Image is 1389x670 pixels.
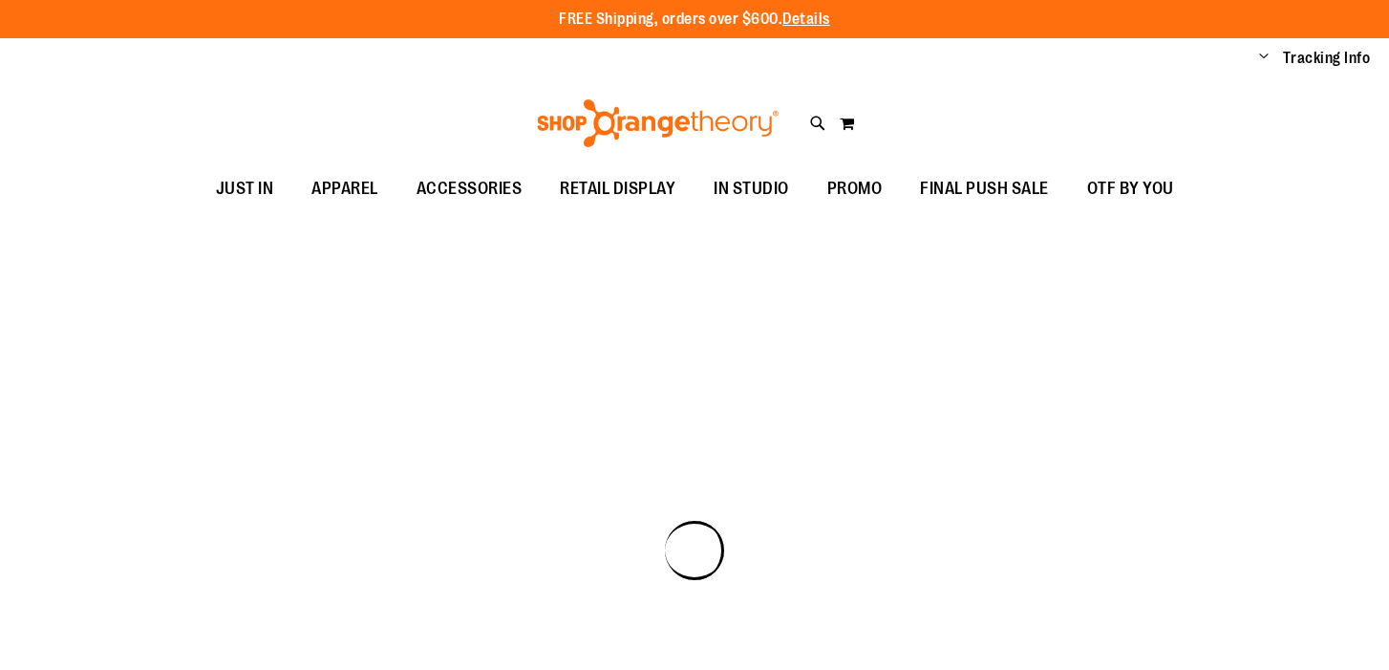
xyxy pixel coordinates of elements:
a: Tracking Info [1283,48,1371,69]
span: RETAIL DISPLAY [560,167,675,210]
span: PROMO [827,167,883,210]
a: PROMO [808,167,902,211]
a: OTF BY YOU [1068,167,1193,211]
a: Details [782,11,830,28]
a: ACCESSORIES [397,167,542,211]
a: RETAIL DISPLAY [541,167,694,211]
button: Account menu [1259,49,1269,68]
span: IN STUDIO [714,167,789,210]
p: FREE Shipping, orders over $600. [559,9,830,31]
span: ACCESSORIES [417,167,523,210]
img: Shop Orangetheory [534,99,781,147]
a: APPAREL [292,167,397,211]
a: FINAL PUSH SALE [901,167,1068,211]
span: OTF BY YOU [1087,167,1174,210]
a: IN STUDIO [694,167,808,211]
span: FINAL PUSH SALE [920,167,1049,210]
span: JUST IN [216,167,274,210]
span: APPAREL [311,167,378,210]
a: JUST IN [197,167,293,211]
